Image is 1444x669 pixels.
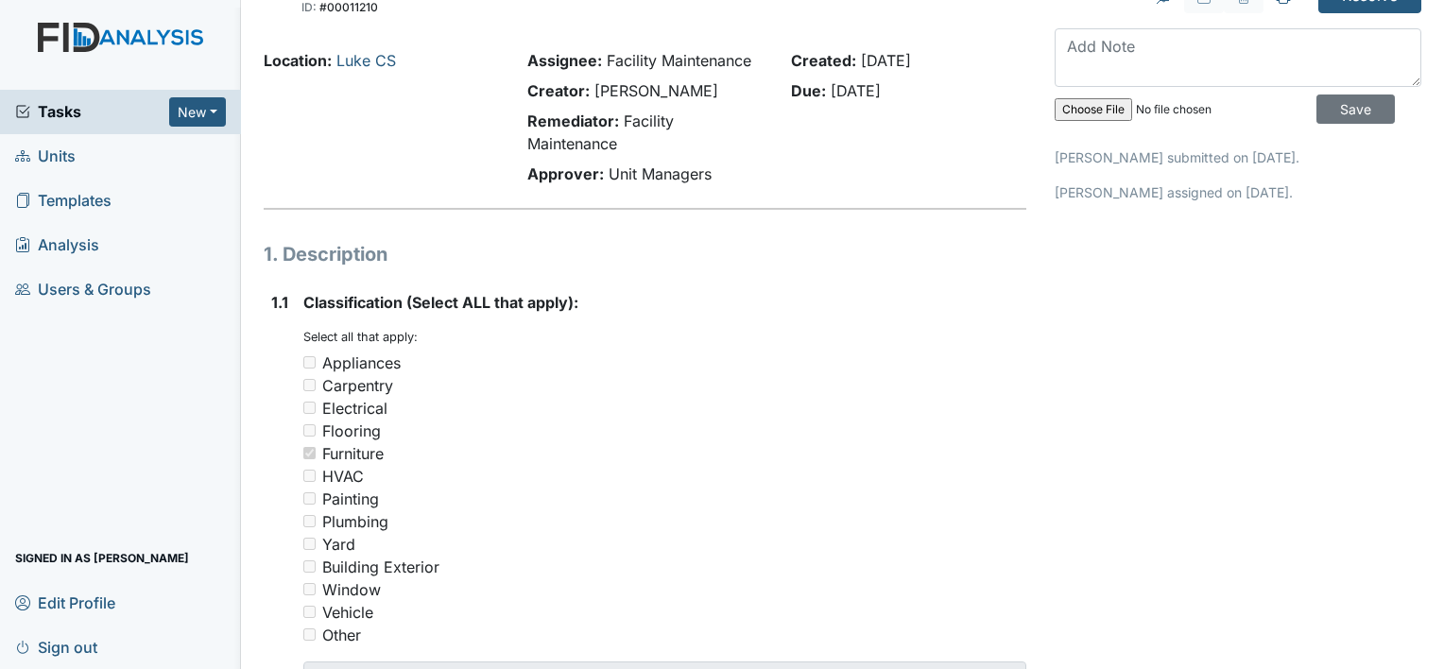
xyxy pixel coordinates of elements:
span: [DATE] [861,51,911,70]
input: Building Exterior [303,560,316,573]
input: Electrical [303,402,316,414]
p: [PERSON_NAME] submitted on [DATE]. [1055,147,1421,167]
span: [PERSON_NAME] [594,81,718,100]
h1: 1. Description [264,240,1026,268]
div: Furniture [322,442,384,465]
span: Analysis [15,231,99,260]
input: Vehicle [303,606,316,618]
strong: Location: [264,51,332,70]
span: Templates [15,186,112,215]
p: [PERSON_NAME] assigned on [DATE]. [1055,182,1421,202]
div: HVAC [322,465,364,488]
input: Yard [303,538,316,550]
div: Other [322,624,361,646]
input: Furniture [303,447,316,459]
div: Building Exterior [322,556,439,578]
div: Yard [322,533,355,556]
span: Facility Maintenance [607,51,751,70]
span: Users & Groups [15,275,151,304]
span: [DATE] [831,81,881,100]
input: Painting [303,492,316,505]
strong: Created: [791,51,856,70]
input: Flooring [303,424,316,437]
strong: Due: [791,81,826,100]
strong: Approver: [527,164,604,183]
strong: Creator: [527,81,590,100]
div: Painting [322,488,379,510]
strong: Assignee: [527,51,602,70]
div: Plumbing [322,510,388,533]
span: Unit Managers [609,164,712,183]
span: Signed in as [PERSON_NAME] [15,543,189,573]
a: Tasks [15,100,169,123]
div: Appliances [322,352,401,374]
input: Window [303,583,316,595]
span: Sign out [15,632,97,661]
span: Classification (Select ALL that apply): [303,293,578,312]
div: Window [322,578,381,601]
input: Other [303,628,316,641]
div: Carpentry [322,374,393,397]
a: Luke CS [336,51,396,70]
label: 1.1 [271,291,288,314]
input: Plumbing [303,515,316,527]
div: Electrical [322,397,387,420]
small: Select all that apply: [303,330,418,344]
span: Edit Profile [15,588,115,617]
span: Units [15,142,76,171]
div: Flooring [322,420,381,442]
input: Save [1316,94,1395,124]
input: Carpentry [303,379,316,391]
input: HVAC [303,470,316,482]
button: New [169,97,226,127]
input: Appliances [303,356,316,369]
div: Vehicle [322,601,373,624]
strong: Remediator: [527,111,619,130]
